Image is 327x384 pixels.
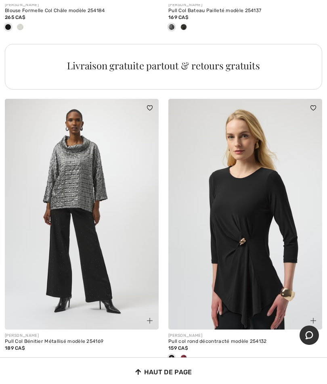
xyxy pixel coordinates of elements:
[5,333,159,339] div: [PERSON_NAME]
[168,8,322,14] div: Pull Col Bateau Pailleté modèle 254137
[310,105,316,110] img: heart_black_full.svg
[147,318,153,323] img: plus_v2.svg
[2,21,14,34] div: Black
[147,105,153,110] img: heart_black_full.svg
[5,2,159,8] div: [PERSON_NAME]
[14,21,26,34] div: Winter White
[168,345,188,351] span: 159 CA$
[37,61,290,70] div: Livraison gratuite partout & retours gratuits
[168,99,322,330] img: Pull col rond décontracté modèle 254132. Noir
[300,326,319,346] iframe: Ouvre un widget dans lequel vous pouvez chatter avec l’un de nos agents
[166,21,178,34] div: Black/Silver
[5,99,159,330] img: Pull Col Bénitier Métallisé modèle 254169. Pewter
[168,15,189,20] span: 169 CA$
[178,352,190,365] div: Merlot
[310,318,316,323] img: plus_v2.svg
[5,339,159,344] div: Pull Col Bénitier Métallisé modèle 254169
[5,8,159,14] div: Blouse Formelle Col Châle modèle 254184
[168,2,322,8] div: [PERSON_NAME]
[5,15,25,20] span: 265 CA$
[166,352,178,365] div: Black
[168,339,322,344] div: Pull col rond décontracté modèle 254132
[5,345,25,351] span: 189 CA$
[168,333,322,339] div: [PERSON_NAME]
[178,21,190,34] div: Black/Black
